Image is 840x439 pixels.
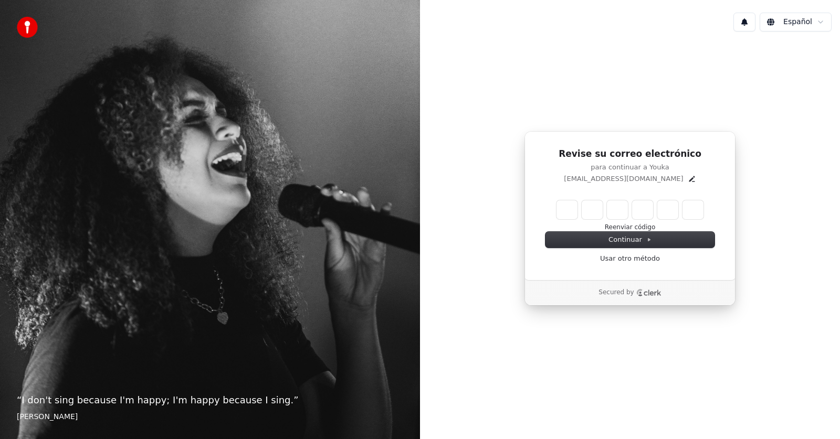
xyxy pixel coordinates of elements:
[556,200,703,219] input: Enter verification code
[545,163,715,172] p: para continuar a Youka
[17,393,403,408] p: “ I don't sing because I'm happy; I'm happy because I sing. ”
[545,232,715,248] button: Continuar
[688,175,696,183] button: Edit
[564,174,683,184] p: [EMAIL_ADDRESS][DOMAIN_NAME]
[598,288,634,297] p: Secured by
[600,254,660,263] a: Usar otro método
[17,412,403,422] footer: [PERSON_NAME]
[605,223,656,232] button: Reenviar código
[636,289,661,296] a: Clerk logo
[608,235,652,244] span: Continuar
[17,17,38,38] img: youka
[545,148,715,160] h1: Revise su correo electrónico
